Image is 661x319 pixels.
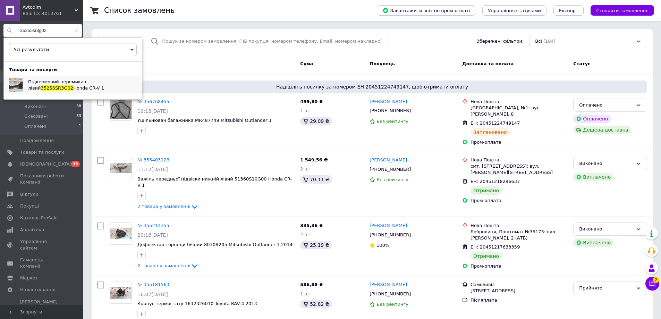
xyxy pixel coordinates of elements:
input: Пошук [3,24,82,37]
span: 2 [653,277,659,283]
div: 25.19 ₴ [300,241,332,249]
a: [PERSON_NAME] [370,157,407,163]
span: 68 [76,103,81,110]
div: Післяплата [471,297,568,303]
span: Маркет [20,275,38,281]
span: Скасовані [24,113,48,119]
span: 2 шт. [300,166,313,171]
span: Honda CR-V 1 [73,85,104,91]
div: [PHONE_NUMBER] [368,106,412,115]
a: Дефлектор торпеди бічний 8030A205 Mitsubishi Outlander 3 2014 [137,242,293,247]
div: [PHONE_NUMBER] [368,230,412,240]
div: Пром-оплата [471,139,568,145]
span: Оплачені [24,123,46,129]
span: [DEMOGRAPHIC_DATA] [20,161,71,167]
a: Створити замовлення [584,8,654,13]
img: Фото товару [110,287,132,299]
span: ЕН: 20451224749147 [471,120,520,126]
span: Створити замовлення [596,8,649,13]
a: № 355403128 [137,157,169,162]
span: Товари та послуги [20,149,64,156]
a: № 355214355 [137,223,169,228]
span: Показники роботи компанії [20,173,64,185]
div: [PHONE_NUMBER] [368,165,412,174]
input: Пошук за номером замовлення, ПІБ покупця, номером телефону, Email, номером накладної [148,35,389,48]
span: Налаштування [20,287,56,293]
span: 100% [376,243,389,248]
img: Фото товару [110,100,132,119]
div: смт. [STREET_ADDRESS]: вул. [PERSON_NAME][STREET_ADDRESS] [471,163,568,176]
span: [PERSON_NAME] та рахунки [20,299,64,318]
span: 1 549,56 ₴ [300,157,328,162]
div: Самовивіз [471,282,568,288]
span: Управління статусами [488,8,541,13]
span: 16:07[DATE] [137,292,168,297]
div: Нова Пошта [471,223,568,229]
div: Заплановано [471,128,510,136]
span: 1 шт. [300,291,313,296]
span: Без рейтингу [376,302,408,307]
span: (104) [543,39,556,44]
span: Експорт [559,8,578,13]
div: Оплачено [579,102,633,109]
span: Доставка та оплата [462,61,514,66]
img: Фото товару [110,228,132,239]
span: ЕН: 20451218296637 [471,179,520,184]
a: № 356768455 [137,99,169,104]
a: Фото товару [110,99,132,121]
div: [PHONE_NUMBER] [368,289,412,299]
a: № 355181563 [137,282,169,287]
a: 2 товара у замовленні [137,204,199,209]
button: Управління статусами [482,5,546,16]
span: Виконані [24,103,46,110]
span: Відгуки [20,191,38,198]
span: Підкермовий перемикач лівий [28,79,86,91]
div: Отримано [471,186,502,195]
span: 33 [76,113,81,119]
span: Без рейтингу [376,177,408,182]
button: Завантажити звіт по пром-оплаті [377,5,475,16]
span: 335,36 ₴ [300,223,323,228]
div: Виконано [579,160,633,167]
span: Покупці [20,203,39,209]
button: Експорт [553,5,584,16]
a: Фото товару [110,157,132,179]
div: Нова Пошта [471,157,568,163]
a: [PERSON_NAME] [370,282,407,288]
div: Виплачено [573,173,613,181]
span: 19:18[DATE] [137,108,168,114]
div: Отримано [471,252,502,260]
a: 2 товара у замовленні [137,263,199,268]
span: Avtodim [23,4,75,10]
span: 499,80 ₴ [300,99,323,104]
span: 2 товара у замовленні [137,263,190,268]
a: Фото товару [110,282,132,304]
span: Важіль передньої підвіски нижній лівий 51360S10G00 Honda CR-V 1 [137,176,292,188]
span: Аналітика [20,227,44,233]
span: Cума [300,61,313,66]
div: Виконано [579,226,633,233]
span: 38 [71,161,80,167]
div: Пром-оплата [471,198,568,204]
div: 70.11 ₴ [300,175,332,184]
a: Фото товару [110,223,132,245]
span: 1 шт. [300,108,313,113]
button: Створити замовлення [591,5,654,16]
span: ЕН: 20451217633359 [471,244,520,250]
button: Чат з покупцем2 [645,277,659,291]
a: Корпус термостату 1632326010 Toyota RAV-4 2013 [137,301,257,306]
div: 29.09 ₴ [300,117,332,125]
a: Ущільнювач багажника MR487749 Mitsubishi Outlander 1 [137,118,272,123]
div: Прийнято [579,285,633,292]
span: 35255SR3G02 [41,85,73,91]
span: Гаманець компанії [20,257,64,269]
span: 2 товара у замовленні [137,204,190,209]
h1: Список замовлень [104,6,175,15]
a: [PERSON_NAME] [370,223,407,229]
div: 52.82 ₴ [300,300,332,308]
div: Пром-оплата [471,263,568,269]
span: Управління сайтом [20,238,64,251]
